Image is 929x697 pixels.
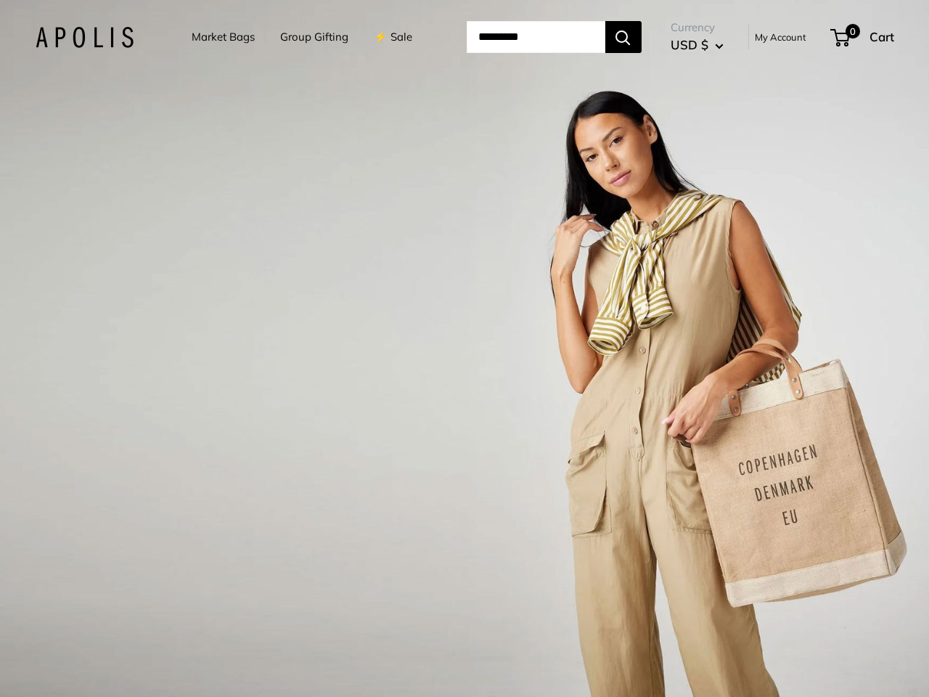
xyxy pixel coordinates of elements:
[832,25,894,49] a: 0 Cart
[671,17,724,38] span: Currency
[869,29,894,44] span: Cart
[192,27,255,47] a: Market Bags
[36,27,134,48] img: Apolis
[605,21,642,53] button: Search
[467,21,605,53] input: Search...
[374,27,412,47] a: ⚡️ Sale
[280,27,348,47] a: Group Gifting
[671,37,708,52] span: USD $
[671,33,724,57] button: USD $
[755,28,806,46] a: My Account
[845,24,859,38] span: 0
